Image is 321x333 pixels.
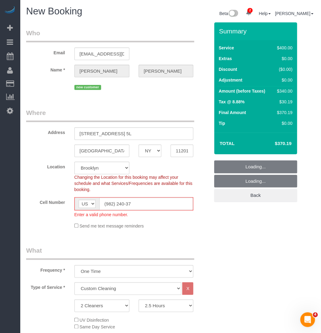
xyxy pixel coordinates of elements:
[26,6,82,17] span: New Booking
[139,65,194,77] input: Last Name
[220,141,235,146] strong: Total
[275,11,313,16] a: [PERSON_NAME]
[219,55,232,62] label: Extras
[274,45,292,51] div: $400.00
[219,77,242,83] label: Adjustment
[22,197,70,205] label: Cell Number
[313,312,318,317] span: 4
[274,88,292,94] div: $340.00
[214,189,297,202] a: Back
[219,11,238,16] a: Beta
[219,99,245,105] label: Tax @ 8.88%
[219,28,294,35] h3: Summary
[22,282,70,290] label: Type of Service *
[259,11,271,16] a: Help
[22,48,70,56] label: Email
[300,312,315,327] iframe: Intercom live chat
[74,48,129,60] input: Email
[219,120,225,126] label: Tip
[74,175,192,192] span: Changing the Location for this booking may affect your schedule and what Services/Frequencies are...
[219,88,265,94] label: Amount (before Taxes)
[22,65,70,73] label: Name *
[74,144,129,157] input: City
[228,10,238,18] img: New interface
[22,265,70,273] label: Frequency *
[22,127,70,136] label: Address
[99,197,193,210] input: Cell Number
[80,324,115,329] span: Same Day Service
[274,120,292,126] div: $0.00
[170,144,193,157] input: Zip Code
[74,85,101,90] span: new customer
[274,55,292,62] div: $0.00
[274,66,292,72] div: ($0.00)
[219,66,237,72] label: Discount
[22,162,70,170] label: Location
[274,99,292,105] div: $30.19
[4,6,16,15] img: Automaid Logo
[242,6,254,20] a: 2
[26,108,194,122] legend: Where
[256,141,291,146] h4: $370.19
[74,210,194,218] div: Enter a valid phone number.
[26,246,194,260] legend: What
[219,45,234,51] label: Service
[274,77,292,83] div: $0.00
[26,29,194,42] legend: Who
[74,65,129,77] input: First Name
[80,318,109,323] span: UV Disinfection
[219,109,246,116] label: Final Amount
[80,224,144,228] span: Send me text message reminders
[274,109,292,116] div: $370.19
[247,8,252,13] span: 2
